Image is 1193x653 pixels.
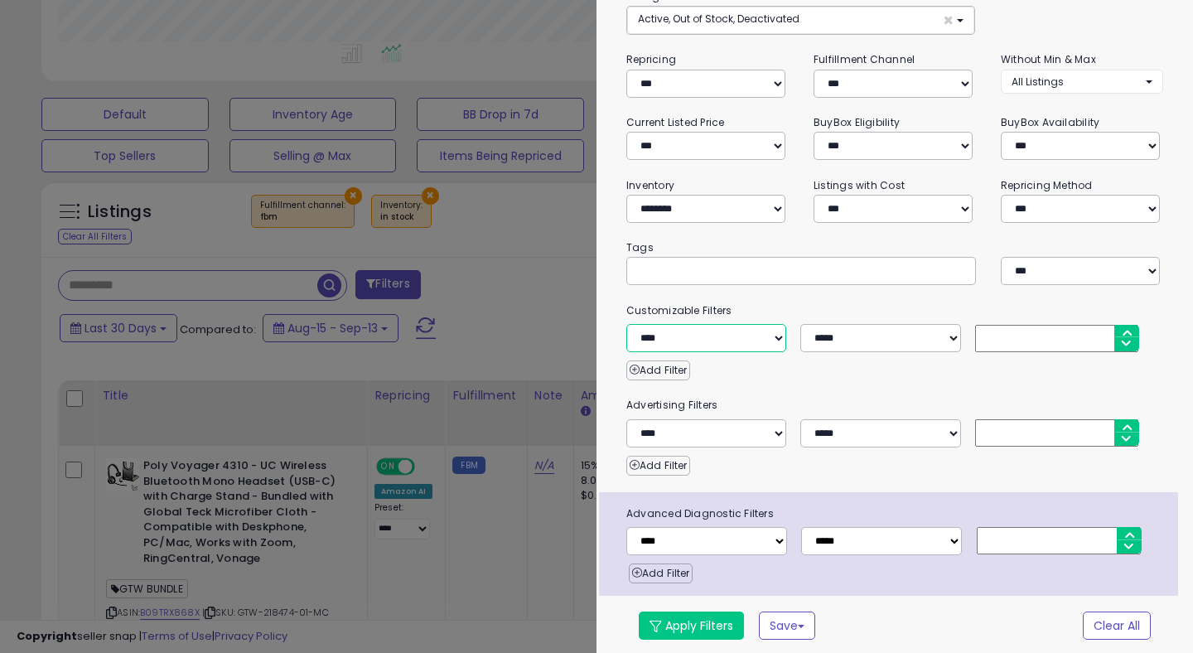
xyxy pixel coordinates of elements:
[814,115,900,129] small: BuyBox Eligibility
[614,396,1176,414] small: Advertising Filters
[626,360,690,380] button: Add Filter
[626,115,724,129] small: Current Listed Price
[1001,70,1163,94] button: All Listings
[629,564,693,583] button: Add Filter
[614,239,1176,257] small: Tags
[639,612,744,640] button: Apply Filters
[614,302,1176,320] small: Customizable Filters
[1001,52,1096,66] small: Without Min & Max
[1001,115,1099,129] small: BuyBox Availability
[1001,178,1093,192] small: Repricing Method
[943,12,954,29] span: ×
[1083,612,1151,640] button: Clear All
[638,12,799,26] span: Active, Out of Stock, Deactivated
[814,178,905,192] small: Listings with Cost
[627,7,974,34] button: Active, Out of Stock, Deactivated ×
[759,612,815,640] button: Save
[614,505,1178,523] span: Advanced Diagnostic Filters
[1012,75,1064,89] span: All Listings
[814,52,915,66] small: Fulfillment Channel
[626,456,690,476] button: Add Filter
[626,178,674,192] small: Inventory
[626,52,676,66] small: Repricing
